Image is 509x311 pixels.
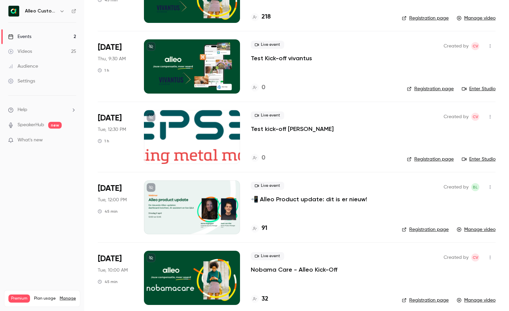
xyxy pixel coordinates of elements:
[473,42,478,50] span: Cv
[98,251,133,305] div: Apr 1 Tue, 10:00 AM (Europe/Amsterdam)
[402,226,449,233] a: Registration page
[471,42,479,50] span: Calle van Ekris
[444,253,469,262] span: Created by
[473,113,478,121] span: Cv
[462,85,496,92] a: Enter Studio
[473,183,478,191] span: BL
[60,296,76,301] a: Manage
[251,125,334,133] a: Test kick-off [PERSON_NAME]
[471,253,479,262] span: Calle van Ekris
[18,106,27,113] span: Help
[262,83,265,92] h4: 0
[407,85,454,92] a: Registration page
[98,56,126,62] span: Thu, 9:30 AM
[98,197,127,203] span: Tue, 12:00 PM
[8,6,19,16] img: Alleo Customer Success
[98,267,128,274] span: Tue, 10:00 AM
[251,54,312,62] a: Test Kick-off vivantus
[98,39,133,93] div: May 22 Thu, 9:30 AM (Europe/Amsterdam)
[8,106,76,113] li: help-dropdown-opener
[8,48,32,55] div: Videos
[251,266,337,274] a: Nobama Care - Alleo Kick-Off
[98,180,133,234] div: Apr 8 Tue, 12:00 PM (Europe/Paris)
[251,41,284,49] span: Live event
[98,138,109,144] div: 1 h
[262,224,267,233] h4: 91
[473,253,478,262] span: Cv
[34,296,56,301] span: Plan usage
[48,122,62,129] span: new
[462,156,496,163] a: Enter Studio
[8,295,30,303] span: Premium
[98,126,126,133] span: Tue, 12:30 PM
[457,15,496,22] a: Manage video
[471,183,479,191] span: Bernice Lohr
[98,68,109,73] div: 1 h
[251,195,367,203] a: 📲 Alleo Product update: dit is er nieuw!
[262,153,265,163] h4: 0
[25,8,57,14] h6: Alleo Customer Success
[402,15,449,22] a: Registration page
[8,78,35,84] div: Settings
[98,113,122,124] span: [DATE]
[251,252,284,260] span: Live event
[402,297,449,304] a: Registration page
[251,83,265,92] a: 0
[98,183,122,194] span: [DATE]
[98,209,118,214] div: 45 min
[251,12,271,22] a: 218
[407,156,454,163] a: Registration page
[68,137,76,143] iframe: Noticeable Trigger
[444,42,469,50] span: Created by
[18,122,44,129] a: SpeakerHub
[262,12,271,22] h4: 218
[251,224,267,233] a: 91
[8,63,38,70] div: Audience
[444,113,469,121] span: Created by
[18,137,43,144] span: What's new
[251,182,284,190] span: Live event
[262,295,268,304] h4: 32
[98,253,122,264] span: [DATE]
[98,279,118,284] div: 45 min
[251,295,268,304] a: 32
[251,111,284,119] span: Live event
[8,33,31,40] div: Events
[444,183,469,191] span: Created by
[98,110,133,164] div: Apr 29 Tue, 12:30 PM (Europe/Amsterdam)
[471,113,479,121] span: Calle van Ekris
[251,153,265,163] a: 0
[457,226,496,233] a: Manage video
[457,297,496,304] a: Manage video
[98,42,122,53] span: [DATE]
